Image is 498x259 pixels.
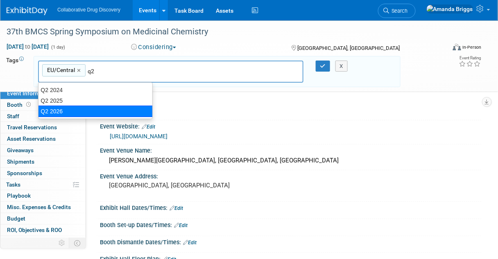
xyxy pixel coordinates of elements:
span: [DATE] [DATE] [6,43,49,50]
td: Tags [6,56,26,88]
span: Tasks [6,181,20,188]
span: Booth [7,101,32,108]
input: Type tag and hit enter [88,67,202,75]
span: Sponsorships [7,170,42,176]
span: Booth not reserved yet [25,101,32,108]
a: Edit [142,124,155,130]
span: Search [389,8,408,14]
span: Collaborative Drug Discovery [57,7,120,13]
a: Sponsorships [0,168,86,179]
span: EU/Central [45,66,75,74]
span: Shipments [7,158,34,165]
div: Pod Notes: [100,97,482,108]
a: Event Information [0,88,86,99]
a: Playbook [0,190,86,201]
a: Edit [183,240,197,245]
div: Event Website: [100,120,482,131]
img: ExhibitDay [7,7,48,15]
a: Budget [0,213,86,224]
div: [PERSON_NAME][GEOGRAPHIC_DATA], [GEOGRAPHIC_DATA], [GEOGRAPHIC_DATA] [106,154,475,167]
a: Tasks [0,179,86,190]
div: In-Person [462,44,482,50]
img: Amanda Briggs [426,5,473,14]
div: Q2 2026 [38,106,153,117]
div: Event Rating [459,56,481,60]
a: Search [378,4,416,18]
span: Staff [7,113,19,119]
div: Booth Set-up Dates/Times: [100,219,482,230]
a: Misc. Expenses & Credits [0,202,86,213]
a: Asset Reservations [0,133,86,144]
span: Asset Reservations [7,135,56,142]
img: Format-Inperson.png [453,44,461,50]
div: Event Venue Name: [100,144,482,155]
a: Staff [0,111,86,122]
a: [URL][DOMAIN_NAME] [110,133,168,140]
div: Booth Dismantle Dates/Times: [100,236,482,247]
span: (1 day) [50,45,65,50]
pre: [GEOGRAPHIC_DATA], [GEOGRAPHIC_DATA] [109,182,250,189]
a: × [77,66,82,75]
div: Event Format [413,43,482,55]
span: Playbook [7,192,31,199]
span: Travel Reservations [7,124,57,131]
a: Edit [174,223,188,228]
div: Q2 2024 [38,85,152,95]
td: Personalize Event Tab Strip [55,238,69,248]
td: Toggle Event Tabs [69,238,86,248]
span: to [24,43,32,50]
span: Giveaways [7,147,34,153]
span: Event Information [7,90,53,97]
span: [GEOGRAPHIC_DATA], [GEOGRAPHIC_DATA] [298,45,400,51]
button: X [335,61,348,72]
a: ROI, Objectives & ROO [0,225,86,236]
div: Event Venue Address: [100,170,482,180]
a: Giveaways [0,145,86,156]
a: Edit [170,205,183,211]
div: Q2 2025 [38,95,152,106]
button: Considering [128,43,179,52]
span: Budget [7,215,25,222]
span: Misc. Expenses & Credits [7,204,71,210]
a: Shipments [0,156,86,167]
span: ROI, Objectives & ROO [7,227,62,233]
div: 37th BMCS Spring Symposium on Medicinal Chemistry [4,25,441,39]
a: Booth [0,99,86,110]
div: Exhibit Hall Dates/Times: [100,202,482,212]
a: Travel Reservations [0,122,86,133]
